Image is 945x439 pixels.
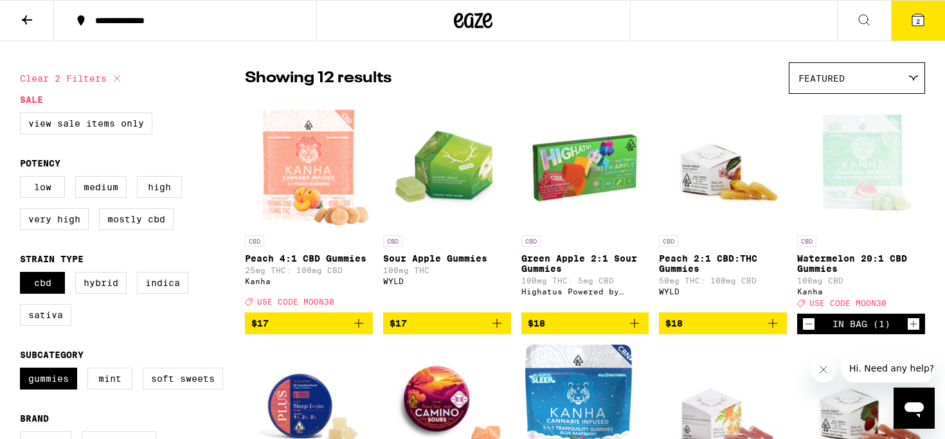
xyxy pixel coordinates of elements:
legend: Sale [20,94,43,105]
span: $18 [528,318,545,328]
button: Decrement [802,318,815,330]
p: 100mg THC: 5mg CBD [521,276,649,285]
p: Watermelon 20:1 CBD Gummies [797,253,925,274]
iframe: Button to launch messaging window [894,388,935,429]
label: High [137,176,182,198]
label: Soft Sweets [143,368,223,390]
p: CBD [797,235,816,247]
legend: Potency [20,158,60,168]
label: View Sale Items Only [20,112,152,134]
label: Hybrid [75,272,127,294]
button: Increment [907,318,920,330]
label: Mint [87,368,132,390]
p: Green Apple 2:1 Sour Gummies [521,253,649,274]
div: Highatus Powered by Cannabiotix [521,287,649,296]
button: Add to bag [521,312,649,334]
p: 50mg THC: 100mg CBD [659,276,787,285]
a: Open page for Peach 2:1 CBD:THC Gummies from WYLD [659,100,787,312]
p: CBD [659,235,678,247]
span: Featured [798,73,845,84]
button: Add to bag [383,312,511,334]
a: Open page for Green Apple 2:1 Sour Gummies from Highatus Powered by Cannabiotix [521,100,649,312]
label: Indica [137,272,188,294]
legend: Subcategory [20,350,84,360]
img: WYLD - Peach 2:1 CBD:THC Gummies [659,100,787,229]
legend: Brand [20,413,49,424]
p: 25mg THC: 100mg CBD [245,266,373,274]
p: 100mg CBD [797,276,925,285]
a: Open page for Sour Apple Gummies from WYLD [383,100,511,312]
label: Medium [75,176,127,198]
iframe: Close message [811,357,836,382]
a: Open page for Peach 4:1 CBD Gummies from Kanha [245,100,373,312]
a: Open page for Watermelon 20:1 CBD Gummies from Kanha [797,100,925,314]
p: CBD [383,235,402,247]
div: Kanha [245,277,373,285]
button: 2 [891,1,945,40]
p: Peach 2:1 CBD:THC Gummies [659,253,787,274]
img: Highatus Powered by Cannabiotix - Green Apple 2:1 Sour Gummies [521,100,649,229]
label: Low [20,176,65,198]
p: Showing 12 results [245,67,392,89]
label: CBD [20,272,65,294]
img: WYLD - Sour Apple Gummies [383,100,511,229]
p: Sour Apple Gummies [383,253,511,264]
div: Kanha [797,287,925,296]
legend: Strain Type [20,254,84,264]
label: Gummies [20,368,77,390]
div: In Bag (1) [833,319,890,329]
p: 100mg THC [383,266,511,274]
label: Mostly CBD [99,208,174,230]
div: WYLD [659,287,787,296]
label: Sativa [20,304,71,326]
button: Add to bag [245,312,373,334]
button: Add to bag [659,312,787,334]
label: Very High [20,208,89,230]
p: CBD [245,235,264,247]
span: $17 [251,318,269,328]
iframe: Message from company [842,354,935,382]
p: Peach 4:1 CBD Gummies [245,253,373,264]
div: WYLD [383,277,511,285]
p: CBD [521,235,541,247]
span: $17 [390,318,407,328]
button: Clear 2 filters [20,62,125,94]
span: USE CODE MOON30 [257,298,334,306]
span: $18 [665,318,683,328]
span: 2 [916,17,920,25]
span: USE CODE MOON30 [809,299,887,307]
img: Kanha - Peach 4:1 CBD Gummies [246,100,372,229]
